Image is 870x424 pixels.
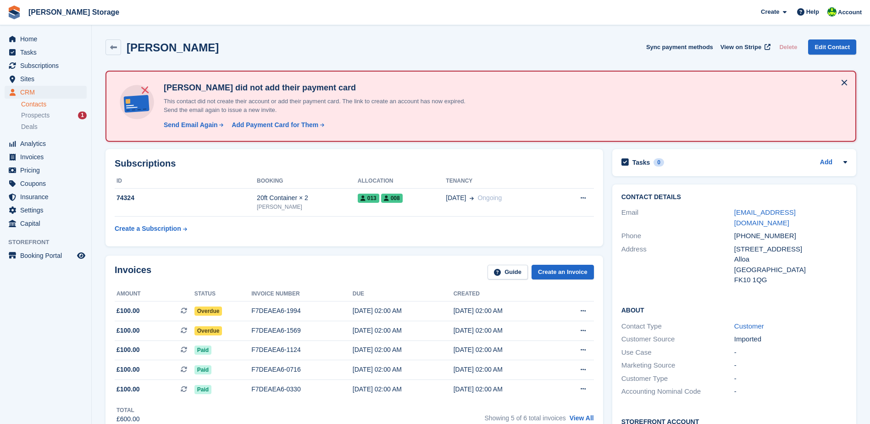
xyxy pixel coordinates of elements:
[477,194,502,201] span: Ongoing
[115,158,594,169] h2: Subscriptions
[570,414,594,422] a: View All
[621,231,734,241] div: Phone
[532,265,594,280] a: Create an Invoice
[808,39,856,55] a: Edit Contact
[734,208,796,227] a: [EMAIL_ADDRESS][DOMAIN_NAME]
[621,374,734,384] div: Customer Type
[654,158,664,167] div: 0
[621,360,734,371] div: Marketing Source
[734,244,847,255] div: [STREET_ADDRESS]
[194,346,211,355] span: Paid
[21,111,87,120] a: Prospects 1
[257,174,358,189] th: Booking
[21,100,87,109] a: Contacts
[353,287,454,301] th: Due
[5,249,87,262] a: menu
[115,224,181,234] div: Create a Subscription
[76,250,87,261] a: Preview store
[621,334,734,345] div: Customer Source
[78,112,87,119] div: 1
[358,194,379,203] span: 013
[353,385,454,394] div: [DATE] 02:00 AM
[381,194,403,203] span: 008
[251,287,353,301] th: Invoice number
[806,7,819,17] span: Help
[5,59,87,72] a: menu
[116,326,140,335] span: £100.00
[194,326,222,335] span: Overdue
[454,306,554,316] div: [DATE] 02:00 AM
[454,326,554,335] div: [DATE] 02:00 AM
[160,83,481,93] h4: [PERSON_NAME] did not add their payment card
[5,33,87,45] a: menu
[116,385,140,394] span: £100.00
[20,46,75,59] span: Tasks
[20,86,75,99] span: CRM
[353,365,454,374] div: [DATE] 02:00 AM
[7,6,21,19] img: stora-icon-8386f47178a22dfd0bd8f6a31ec36ba5ce8667c1dd55bd0f319d3a0aa187defe.svg
[115,193,257,203] div: 74324
[820,157,832,168] a: Add
[5,137,87,150] a: menu
[734,386,847,397] div: -
[20,217,75,230] span: Capital
[734,374,847,384] div: -
[21,122,87,132] a: Deals
[621,244,734,285] div: Address
[353,345,454,355] div: [DATE] 02:00 AM
[5,177,87,190] a: menu
[734,334,847,345] div: Imported
[194,287,252,301] th: Status
[5,190,87,203] a: menu
[8,238,91,247] span: Storefront
[251,385,353,394] div: F7DEAEA6-0330
[454,365,554,374] div: [DATE] 02:00 AM
[232,120,318,130] div: Add Payment Card for Them
[117,83,156,122] img: no-card-linked-e7822e413c904bf8b177c4d89f31251c4716f9871600ec3ca5bfc59e148c83f4.svg
[734,360,847,371] div: -
[5,204,87,217] a: menu
[21,123,38,131] span: Deals
[116,365,140,374] span: £100.00
[734,322,764,330] a: Customer
[194,365,211,374] span: Paid
[116,306,140,316] span: £100.00
[116,345,140,355] span: £100.00
[621,194,847,201] h2: Contact Details
[454,345,554,355] div: [DATE] 02:00 AM
[5,217,87,230] a: menu
[734,275,847,285] div: FK10 1QG
[116,414,140,424] div: £600.00
[20,59,75,72] span: Subscriptions
[734,231,847,241] div: [PHONE_NUMBER]
[734,347,847,358] div: -
[194,307,222,316] span: Overdue
[20,249,75,262] span: Booking Portal
[228,120,325,130] a: Add Payment Card for Them
[116,406,140,414] div: Total
[20,177,75,190] span: Coupons
[160,97,481,115] p: This contact did not create their account or add their payment card. The link to create an accoun...
[115,265,151,280] h2: Invoices
[621,347,734,358] div: Use Case
[20,164,75,177] span: Pricing
[621,305,847,314] h2: About
[353,326,454,335] div: [DATE] 02:00 AM
[5,151,87,163] a: menu
[488,265,528,280] a: Guide
[115,174,257,189] th: ID
[646,39,713,55] button: Sync payment methods
[5,46,87,59] a: menu
[446,174,556,189] th: Tenancy
[257,203,358,211] div: [PERSON_NAME]
[353,306,454,316] div: [DATE] 02:00 AM
[251,345,353,355] div: F7DEAEA6-1124
[454,385,554,394] div: [DATE] 02:00 AM
[446,193,466,203] span: [DATE]
[621,321,734,332] div: Contact Type
[115,220,187,237] a: Create a Subscription
[194,385,211,394] span: Paid
[621,207,734,228] div: Email
[717,39,772,55] a: View on Stripe
[164,120,218,130] div: Send Email Again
